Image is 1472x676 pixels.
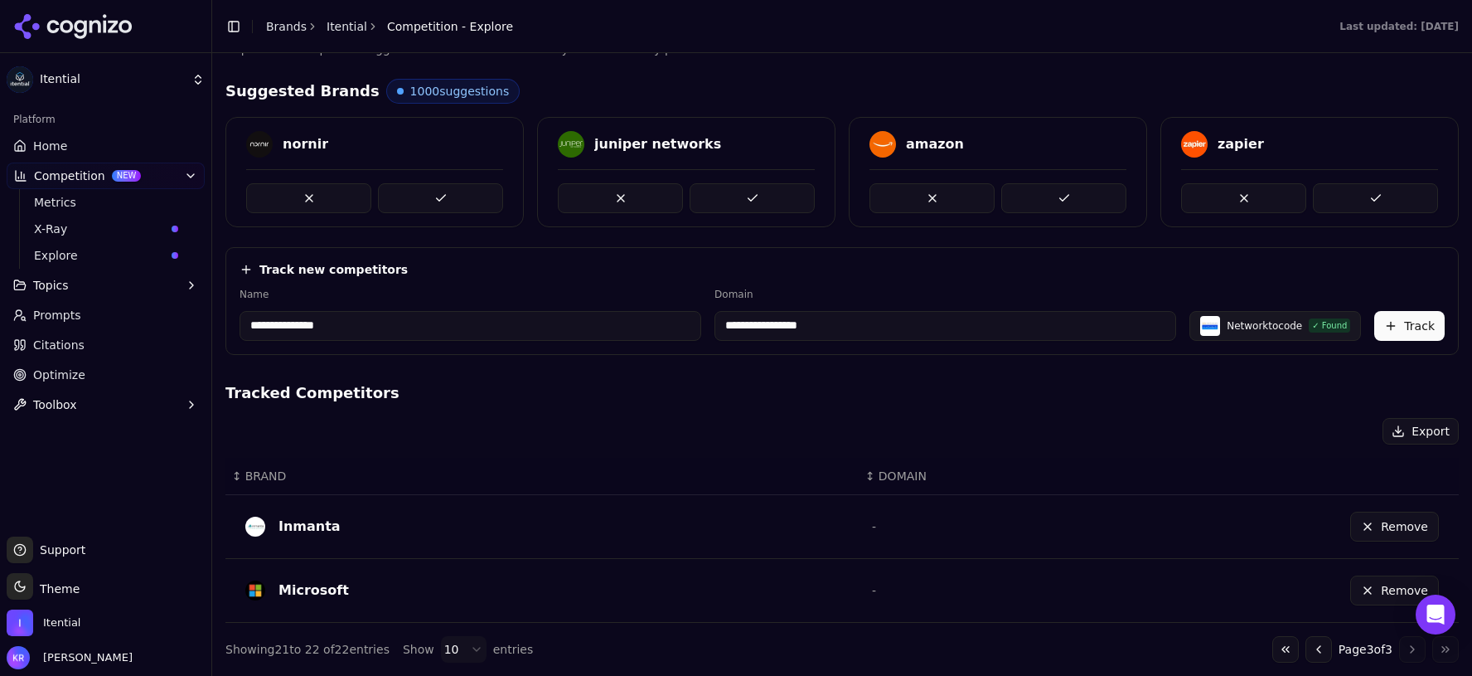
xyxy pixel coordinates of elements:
button: Remove [1350,576,1439,605]
img: nornir [246,131,273,158]
span: - [872,584,876,597]
img: Kristen Rachels [7,646,30,669]
div: Inmanta [278,517,341,537]
a: Brands [266,20,307,33]
img: Inmanta [245,517,265,537]
span: NEW [112,170,142,182]
button: Remove [1350,512,1439,542]
button: CompetitionNEW [7,163,205,189]
button: Export [1382,418,1459,445]
img: juniper networks [558,131,584,158]
button: Open user button [7,646,133,669]
span: DOMAIN [879,468,927,484]
div: Microsoft [278,581,349,601]
button: Topics [7,272,205,299]
span: Competition - Explore [387,18,513,35]
img: Networktocode logo [1200,316,1220,336]
th: DOMAIN [859,458,1126,495]
span: Explore [34,247,165,264]
button: Open organization switcher [7,610,80,636]
img: Itential [7,66,33,93]
a: Optimize [7,362,205,388]
div: zapier [1218,134,1264,154]
span: 1000 suggestions [410,83,510,100]
h4: Tracked Competitors [225,382,1459,405]
img: zapier [1181,131,1208,158]
div: Platform [7,106,205,133]
nav: breadcrumb [266,18,513,35]
div: Showing 21 to 22 of 22 entries [225,641,390,658]
label: Name [240,288,701,301]
div: Last updated: [DATE] [1339,20,1459,33]
div: ↕BRAND [232,468,852,484]
a: Citations [7,332,205,358]
div: ✓ Found [1309,319,1350,333]
div: amazon [906,134,964,154]
span: Itential [43,615,80,630]
a: Itential [327,18,367,35]
img: Itential [7,610,33,636]
label: Domain [714,288,1176,301]
span: entries [493,641,534,658]
a: Home [7,133,205,159]
img: Microsoft [245,581,265,601]
img: amazon [869,131,896,158]
a: Prompts [7,302,205,328]
a: X-Ray [27,217,185,241]
span: Theme [33,582,80,596]
span: Itential [40,72,185,87]
span: Home [33,138,67,154]
span: Optimize [33,367,85,383]
span: Show [403,641,434,658]
th: BRAND [225,458,859,495]
span: Metrics [34,194,178,211]
span: Toolbox [33,396,77,413]
a: Metrics [27,191,185,214]
button: Toolbox [7,391,205,418]
span: BRAND [245,468,287,484]
span: Competition [34,168,105,184]
span: [PERSON_NAME] [36,650,133,665]
div: Networktocode [1227,319,1302,333]
div: ↕DOMAIN [865,468,1119,484]
span: X-Ray [34,221,165,237]
button: Track [1374,311,1445,341]
span: Support [33,542,85,558]
h4: Track new competitors [259,261,408,278]
div: Data table [225,458,1459,623]
div: Open Intercom Messenger [1416,595,1455,635]
div: juniper networks [594,134,721,154]
span: Topics [33,277,69,294]
a: Explore [27,244,185,267]
div: nornir [283,134,328,154]
span: Citations [33,337,85,353]
span: Prompts [33,307,81,323]
span: Page 3 of 3 [1339,641,1392,658]
h4: Suggested Brands [225,80,380,103]
span: - [872,520,876,533]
